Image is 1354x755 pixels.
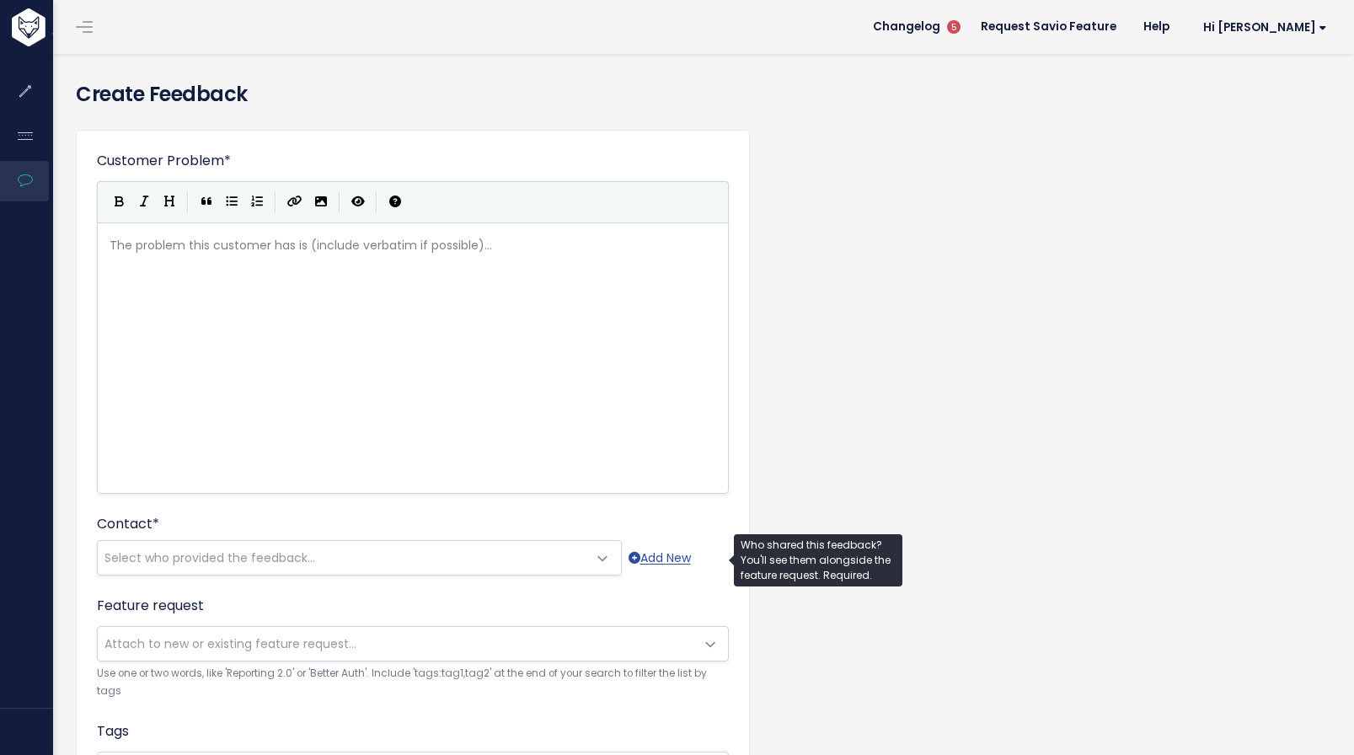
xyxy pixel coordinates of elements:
[281,190,308,215] button: Create Link
[308,190,334,215] button: Import an image
[734,534,902,586] div: Who shared this feedback? You'll see them alongside the feature request. Required.
[345,190,371,215] button: Toggle Preview
[97,596,204,616] label: Feature request
[1130,14,1183,40] a: Help
[106,190,131,215] button: Bold
[244,190,270,215] button: Numbered List
[947,20,961,34] span: 5
[1203,21,1327,34] span: Hi [PERSON_NAME]
[8,8,138,46] img: logo-white.9d6f32f41409.svg
[76,79,1329,110] h4: Create Feedback
[194,190,219,215] button: Quote
[967,14,1130,40] a: Request Savio Feature
[97,665,729,701] small: Use one or two words, like 'Reporting 2.0' or 'Better Auth'. Include 'tags:tag1,tag2' at the end ...
[275,191,276,212] i: |
[157,190,182,215] button: Heading
[219,190,244,215] button: Generic List
[131,190,157,215] button: Italic
[339,191,340,212] i: |
[97,721,129,742] label: Tags
[104,549,315,566] span: Select who provided the feedback...
[187,191,189,212] i: |
[104,635,356,652] span: Attach to new or existing feature request...
[97,514,159,534] label: Contact
[629,548,691,569] a: Add New
[376,191,377,212] i: |
[873,21,940,33] span: Changelog
[97,151,231,171] label: Customer Problem
[383,190,408,215] button: Markdown Guide
[1183,14,1341,40] a: Hi [PERSON_NAME]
